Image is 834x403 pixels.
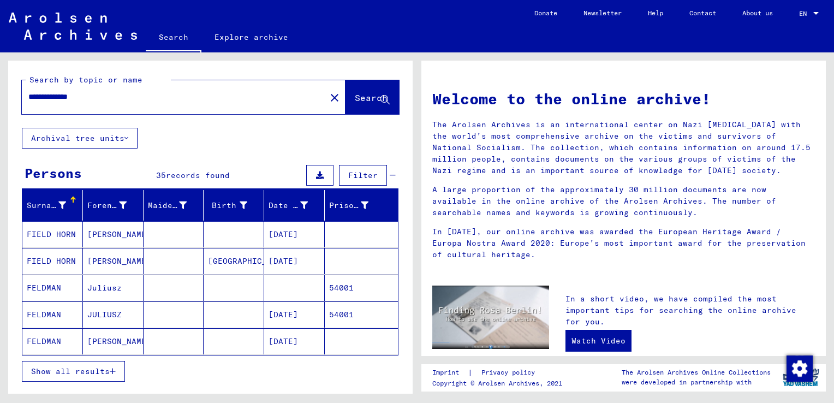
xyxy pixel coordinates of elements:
[22,221,83,247] mat-cell: FIELD HORN
[22,275,83,301] mat-cell: FELDMAN
[432,226,815,260] p: In [DATE], our online archive was awarded the European Heritage Award / Europa Nostra Award 2020:...
[27,197,82,214] div: Surname
[339,165,387,186] button: Filter
[565,293,815,328] p: In a short video, we have compiled the most important tips for searching the online archive for you.
[212,200,236,210] font: Birth
[432,367,468,378] a: Imprint
[22,248,83,274] mat-cell: FIELD HORN
[156,170,166,180] span: 35
[787,355,813,382] img: Change consent
[25,163,82,183] div: Persons
[27,200,61,210] font: Surname
[355,92,388,103] span: Search
[144,190,204,221] mat-header-cell: Geburtsname
[329,197,385,214] div: Prisoner #
[565,330,632,352] a: Watch Video
[22,301,83,328] mat-cell: FELDMAN
[264,301,325,328] mat-cell: [DATE]
[468,367,473,378] font: |
[329,200,378,210] font: Prisoner #
[208,197,264,214] div: Birth
[328,91,341,104] mat-icon: close
[22,128,138,149] button: Archival tree units
[22,190,83,221] mat-header-cell: Nachname
[622,368,771,377] p: The Arolsen Archives Online Collections
[87,197,143,214] div: Forename
[148,200,202,210] font: Maiden name
[432,184,815,218] p: A large proportion of the approximately 30 million documents are now available in the online arch...
[83,275,144,301] mat-cell: Juliusz
[148,197,204,214] div: Maiden name
[345,80,399,114] button: Search
[146,24,201,52] a: Search
[325,275,398,301] mat-cell: 54001
[324,86,345,108] button: Clear
[781,364,821,391] img: yv_logo.png
[31,366,110,376] span: Show all results
[432,378,562,388] p: Copyright © Arolsen Archives, 2021
[432,87,815,110] h1: Welcome to the online archive!
[83,190,144,221] mat-header-cell: Vorname
[201,24,301,50] a: Explore archive
[83,328,144,354] mat-cell: [PERSON_NAME]
[9,13,137,40] img: Arolsen_neg.svg
[264,190,325,221] mat-header-cell: Geburtsdatum
[269,197,324,214] div: Date of birth
[29,75,142,85] mat-label: Search by topic or name
[325,301,398,328] mat-cell: 54001
[325,190,398,221] mat-header-cell: Prisoner #
[264,221,325,247] mat-cell: [DATE]
[166,170,230,180] span: records found
[348,170,378,180] span: Filter
[473,367,548,378] a: Privacy policy
[264,248,325,274] mat-cell: [DATE]
[204,190,264,221] mat-header-cell: Geburt‏
[83,221,144,247] mat-cell: [PERSON_NAME]
[264,328,325,354] mat-cell: [DATE]
[83,248,144,274] mat-cell: [PERSON_NAME]
[432,286,549,349] img: video.jpg
[83,301,144,328] mat-cell: JULIUSZ
[22,361,125,382] button: Show all results
[31,133,124,143] font: Archival tree units
[432,119,815,176] p: The Arolsen Archives is an international center on Nazi [MEDICAL_DATA] with the world's most comp...
[22,328,83,354] mat-cell: FELDMAN
[622,377,771,387] p: were developed in partnership with
[799,10,811,17] span: EN
[269,200,332,210] font: Date of birth
[204,248,264,274] mat-cell: [GEOGRAPHIC_DATA]
[87,200,127,210] font: Forename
